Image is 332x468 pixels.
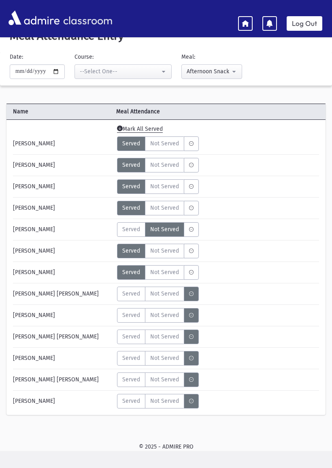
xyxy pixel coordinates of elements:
[13,139,55,148] span: [PERSON_NAME]
[117,308,199,323] div: MeaStatus
[122,311,140,319] span: Served
[117,126,163,133] span: Mark All Served
[74,53,94,61] label: Course:
[10,53,23,61] label: Date:
[80,67,160,76] div: --Select One--
[122,204,140,212] span: Served
[117,244,199,258] div: MeaStatus
[122,375,140,384] span: Served
[13,161,55,169] span: [PERSON_NAME]
[74,64,172,79] button: --Select One--
[117,222,199,237] div: MeaStatus
[150,397,179,405] span: Not Served
[122,161,140,169] span: Served
[150,139,179,148] span: Not Served
[117,351,199,366] div: MeaStatus
[62,7,113,29] span: classroom
[13,225,55,234] span: [PERSON_NAME]
[13,268,55,277] span: [PERSON_NAME]
[13,332,99,341] span: [PERSON_NAME] [PERSON_NAME]
[122,397,140,405] span: Served
[13,182,55,191] span: [PERSON_NAME]
[122,225,140,234] span: Served
[6,442,326,451] div: © 2025 - ADMIRE PRO
[6,107,113,116] span: Name
[122,268,140,277] span: Served
[13,204,55,212] span: [PERSON_NAME]
[187,67,230,76] div: Afternoon Snack
[13,289,99,298] span: [PERSON_NAME] [PERSON_NAME]
[117,265,199,280] div: MeaStatus
[122,182,140,191] span: Served
[150,225,179,234] span: Not Served
[150,311,179,319] span: Not Served
[117,201,199,215] div: MeaStatus
[150,268,179,277] span: Not Served
[150,182,179,191] span: Not Served
[150,204,179,212] span: Not Served
[150,354,179,362] span: Not Served
[117,330,199,344] div: MeaStatus
[13,247,55,255] span: [PERSON_NAME]
[117,158,199,172] div: MeaStatus
[13,354,55,362] span: [PERSON_NAME]
[150,375,179,384] span: Not Served
[122,354,140,362] span: Served
[122,289,140,298] span: Served
[113,107,299,116] span: Meal Attendance
[150,247,179,255] span: Not Served
[287,16,322,31] a: Log Out
[181,64,242,79] button: Afternoon Snack
[13,397,55,405] span: [PERSON_NAME]
[6,9,62,27] img: AdmirePro
[122,332,140,341] span: Served
[181,53,195,61] label: Meal:
[117,287,199,301] div: MeaStatus
[13,311,55,319] span: [PERSON_NAME]
[117,136,199,151] div: MeaStatus
[13,375,99,384] span: [PERSON_NAME] [PERSON_NAME]
[150,332,179,341] span: Not Served
[122,247,140,255] span: Served
[117,394,199,408] div: MeaStatus
[150,289,179,298] span: Not Served
[117,179,199,194] div: MeaStatus
[122,139,140,148] span: Served
[117,372,199,387] div: MeaStatus
[150,161,179,169] span: Not Served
